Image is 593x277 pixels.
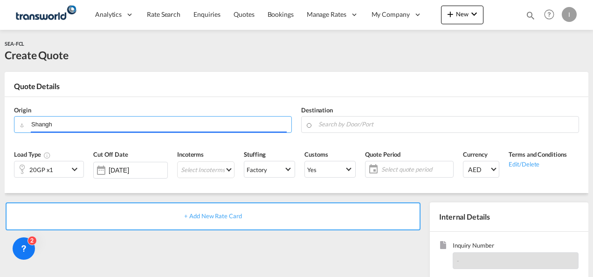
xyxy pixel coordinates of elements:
[31,116,287,132] input: Search by Door/Port
[244,161,295,178] md-select: Select Stuffing: Factory
[69,164,83,175] md-icon: icon-chevron-down
[95,10,122,19] span: Analytics
[268,10,294,18] span: Bookings
[301,106,333,114] span: Destination
[463,151,487,158] span: Currency
[14,161,84,178] div: 20GP x1icon-chevron-down
[541,7,557,22] span: Help
[509,151,566,158] span: Terms and Conditions
[379,163,453,176] span: Select quote period
[469,8,480,20] md-icon: icon-chevron-down
[525,10,536,21] md-icon: icon-magnify
[445,8,456,20] md-icon: icon-plus 400-fg
[177,151,204,158] span: Incoterms
[184,212,241,220] span: + Add New Rate Card
[109,166,167,174] input: Select
[307,10,346,19] span: Manage Rates
[304,161,356,178] md-select: Select Customs: Yes
[525,10,536,24] div: icon-magnify
[445,10,480,18] span: New
[147,10,180,18] span: Rate Search
[441,6,483,24] button: icon-plus 400-fgNewicon-chevron-down
[562,7,577,22] div: I
[372,10,410,19] span: My Company
[6,202,421,230] div: + Add New Rate Card
[93,151,128,158] span: Cut Off Date
[468,165,490,174] span: AED
[14,4,77,25] img: f753ae806dec11f0841701cdfdf085c0.png
[43,152,51,159] md-icon: icon-information-outline
[193,10,221,18] span: Enquiries
[244,151,265,158] span: Stuffing
[430,202,588,231] div: Internal Details
[5,81,588,96] div: Quote Details
[463,161,499,178] md-select: Select Currency: د.إ AEDUnited Arab Emirates Dirham
[5,48,69,62] div: Create Quote
[304,151,328,158] span: Customs
[365,151,400,158] span: Quote Period
[457,257,459,264] span: -
[247,166,267,173] div: Factory
[318,116,574,132] input: Search by Door/Port
[177,161,234,178] md-select: Select Incoterms
[14,151,51,158] span: Load Type
[541,7,562,23] div: Help
[29,163,53,176] div: 20GP x1
[14,116,292,133] md-input-container: Shanghai, CNSHA
[5,41,24,47] span: SEA-FCL
[307,166,317,173] div: Yes
[509,159,566,168] div: Edit/Delete
[453,241,579,252] span: Inquiry Number
[14,106,31,114] span: Origin
[381,165,451,173] span: Select quote period
[234,10,254,18] span: Quotes
[365,164,377,175] md-icon: icon-calendar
